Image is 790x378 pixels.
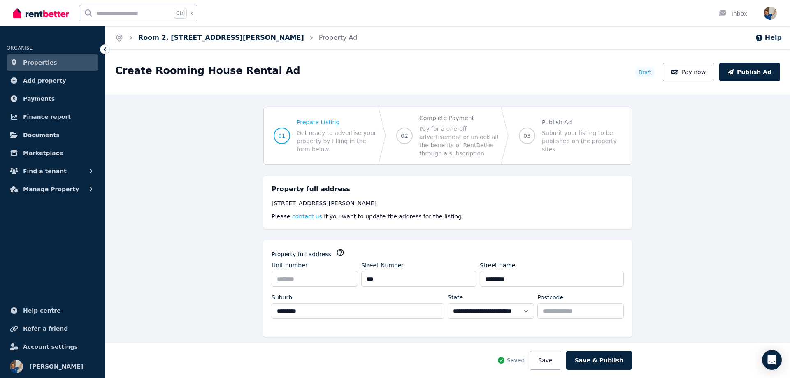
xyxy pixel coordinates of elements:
button: Find a tenant [7,163,98,179]
div: [STREET_ADDRESS][PERSON_NAME] [272,199,624,207]
div: Open Intercom Messenger [762,350,782,370]
span: Pay for a one-off advertisement or unlock all the benefits of RentBetter through a subscription [419,125,499,158]
a: Account settings [7,339,98,355]
a: Payments [7,90,98,107]
span: Properties [23,58,57,67]
span: Complete Payment [419,114,499,122]
span: Add property [23,76,66,86]
nav: Breadcrumb [105,26,367,49]
button: Help [755,33,782,43]
h5: Property full address [272,184,350,194]
img: Andy Jeffery [10,360,23,373]
span: Account settings [23,342,78,352]
span: Get ready to advertise your property by filling in the form below. [297,129,376,153]
div: Inbox [718,9,747,18]
span: Marketplace [23,148,63,158]
label: Street Number [361,261,404,269]
a: Finance report [7,109,98,125]
span: 03 [523,132,531,140]
span: [PERSON_NAME] [30,362,83,371]
label: Street name [480,261,516,269]
span: Help centre [23,306,61,315]
a: Marketplace [7,145,98,161]
span: Refer a friend [23,324,68,334]
button: Pay now [663,63,715,81]
span: Manage Property [23,184,79,194]
span: Documents [23,130,60,140]
span: Draft [639,69,651,76]
p: Please if you want to update the address for the listing. [272,212,624,220]
img: Andy Jeffery [764,7,777,20]
a: Refer a friend [7,320,98,337]
span: Ctrl [174,8,187,19]
span: Submit your listing to be published on the property sites [542,129,622,153]
span: Publish Ad [542,118,622,126]
span: k [190,10,193,16]
nav: Progress [263,107,632,165]
span: Prepare Listing [297,118,376,126]
span: ORGANISE [7,45,33,51]
span: Finance report [23,112,71,122]
span: 02 [401,132,408,140]
label: Property full address [272,250,331,258]
button: Manage Property [7,181,98,197]
label: Suburb [272,293,292,301]
button: Save [530,351,561,370]
h1: Create Rooming House Rental Ad [115,64,300,77]
button: Save & Publish [566,351,632,370]
a: Property Ad [319,34,358,42]
a: Documents [7,127,98,143]
a: Room 2, [STREET_ADDRESS][PERSON_NAME] [138,34,304,42]
span: Saved [507,356,525,364]
span: Find a tenant [23,166,67,176]
a: Properties [7,54,98,71]
a: Add property [7,72,98,89]
a: Help centre [7,302,98,319]
span: 01 [278,132,286,140]
label: Unit number [272,261,308,269]
label: Postcode [537,293,563,301]
label: State [448,293,463,301]
button: Publish Ad [719,63,780,81]
span: Payments [23,94,55,104]
img: RentBetter [13,7,69,19]
button: contact us [292,212,322,220]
